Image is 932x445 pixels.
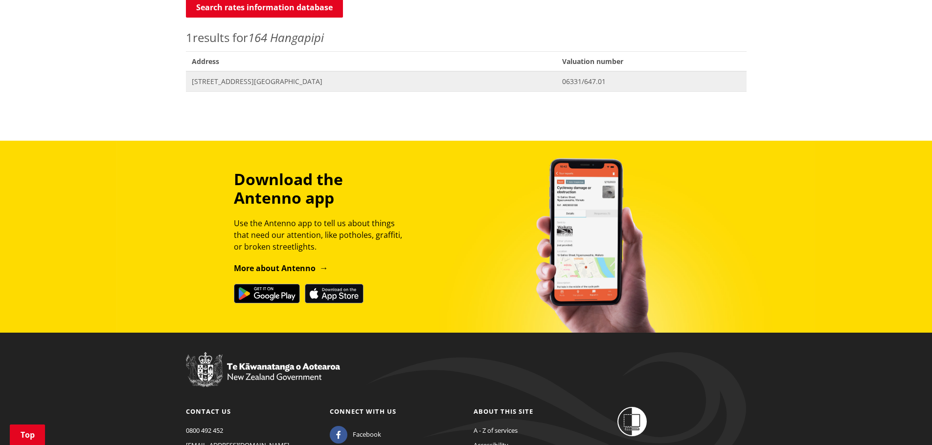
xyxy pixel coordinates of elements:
[617,407,647,436] img: Shielded
[305,284,364,303] img: Download on the App Store
[192,77,551,86] span: [STREET_ADDRESS][GEOGRAPHIC_DATA]
[330,430,381,439] a: Facebook
[234,263,328,274] a: More about Antenno
[10,424,45,445] a: Top
[186,29,193,45] span: 1
[234,170,411,208] h3: Download the Antenno app
[186,51,557,71] span: Address
[474,426,518,435] a: A - Z of services
[186,426,223,435] a: 0800 492 452
[330,407,396,416] a: Connect with us
[248,29,324,45] em: 164 Hangapipi
[234,284,300,303] img: Get it on Google Play
[186,374,340,383] a: New Zealand Government
[562,77,740,86] span: 06331/647.01
[234,217,411,253] p: Use the Antenno app to tell us about things that need our attention, like potholes, graffiti, or ...
[474,407,533,416] a: About this site
[556,51,746,71] span: Valuation number
[186,352,340,387] img: New Zealand Government
[186,71,747,91] a: [STREET_ADDRESS][GEOGRAPHIC_DATA] 06331/647.01
[353,430,381,440] span: Facebook
[186,29,747,46] p: results for
[186,407,231,416] a: Contact us
[887,404,922,439] iframe: Messenger Launcher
